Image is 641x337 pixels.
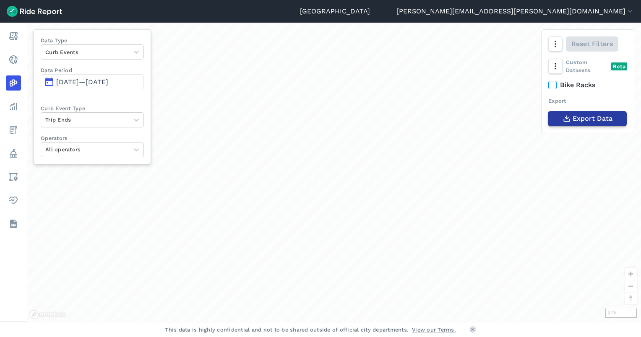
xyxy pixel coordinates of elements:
div: loading [27,23,641,322]
a: Areas [6,169,21,184]
div: Beta [611,62,627,70]
button: Export Data [548,111,627,126]
div: Custom Datasets [548,58,627,74]
span: Reset Filters [571,39,613,49]
a: Analyze [6,99,21,114]
label: Curb Event Type [41,104,144,112]
span: [DATE]—[DATE] [56,78,108,86]
div: Export [548,97,627,105]
img: Ride Report [7,6,62,17]
label: Data Type [41,36,144,44]
label: Data Period [41,66,144,74]
a: Fees [6,122,21,137]
a: Policy [6,146,21,161]
span: Export Data [573,114,612,124]
button: [DATE]—[DATE] [41,74,144,89]
label: Bike Racks [548,80,627,90]
a: Realtime [6,52,21,67]
label: Operators [41,134,144,142]
button: Reset Filters [566,36,618,52]
a: Report [6,29,21,44]
a: Heatmaps [6,75,21,91]
a: View our Terms. [412,326,456,334]
button: [PERSON_NAME][EMAIL_ADDRESS][PERSON_NAME][DOMAIN_NAME] [396,6,634,16]
a: Health [6,193,21,208]
a: Datasets [6,216,21,231]
a: [GEOGRAPHIC_DATA] [300,6,370,16]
